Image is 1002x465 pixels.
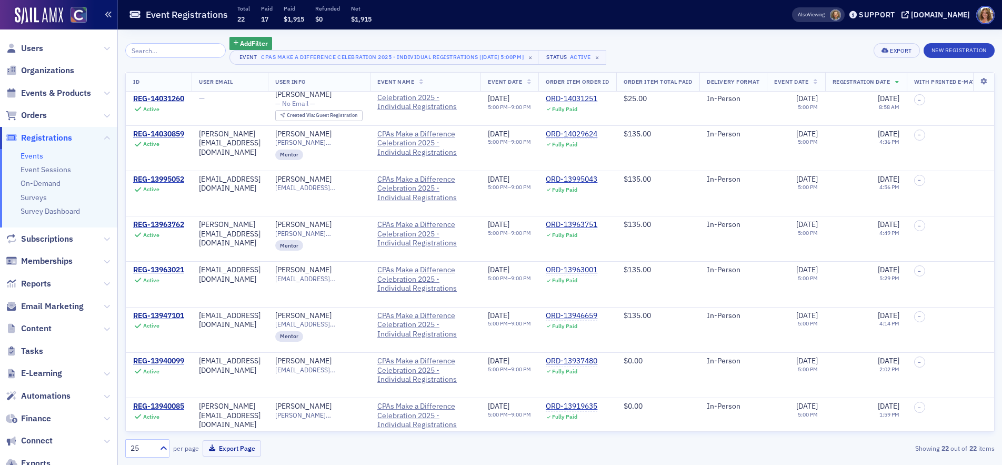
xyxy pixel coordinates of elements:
div: Also [798,11,808,18]
a: REG-14030859 [133,130,184,139]
div: – [488,138,531,145]
span: [EMAIL_ADDRESS][DOMAIN_NAME] [275,366,363,374]
span: × [526,53,535,62]
a: On-Demand [21,179,61,188]
p: Refunded [315,5,340,12]
span: Created Via : [287,112,316,119]
span: CPAs Make a Difference Celebration 2025 - Individual Registrations [377,265,473,293]
a: Content [6,323,52,334]
time: 9:00 PM [511,320,531,327]
div: – [488,184,531,191]
div: – [488,230,531,236]
span: [PERSON_NAME][EMAIL_ADDRESS][DOMAIN_NAME] [275,411,363,419]
input: Search… [125,43,226,58]
div: [PERSON_NAME][EMAIL_ADDRESS][DOMAIN_NAME] [199,220,260,248]
div: REG-14031260 [133,95,184,104]
div: – [488,366,531,373]
span: $0.00 [624,401,643,411]
time: 5:00 PM [798,274,818,282]
span: Users [21,43,43,54]
time: 8:58 AM [879,103,899,111]
div: Active [143,141,159,147]
span: CPAs Make a Difference Celebration 2025 - Individual Registrations [377,357,473,384]
a: Event Sessions [21,165,71,174]
div: [PERSON_NAME] [275,220,332,230]
a: Users [6,43,43,54]
span: $135.00 [624,311,651,320]
span: CPAs Make a Difference Celebration 2025 - Individual Registrations [377,311,473,339]
span: $0.00 [624,356,643,365]
div: – [488,411,531,418]
a: CPAs Make a Difference Celebration 2025 - Individual Registrations [377,130,473,157]
span: [DATE] [878,401,899,411]
a: Survey Dashboard [21,206,80,216]
div: In-Person [707,175,759,184]
div: REG-13963762 [133,220,184,230]
div: REG-13947101 [133,311,184,321]
span: [DATE] [878,129,899,138]
span: – [918,97,921,103]
time: 4:14 PM [879,320,899,327]
div: [PERSON_NAME] [275,91,332,100]
time: 5:00 PM [798,411,818,418]
span: [DATE] [796,401,818,411]
span: User Info [275,78,306,85]
span: [DATE] [488,94,509,104]
div: Active [143,368,159,375]
a: [PERSON_NAME] [275,402,332,411]
a: CPAs Make a Difference Celebration 2025 - Individual Registrations [377,175,473,203]
time: 5:00 PM [488,229,508,236]
div: ORD-13946659 [546,311,597,321]
span: [DATE] [488,220,509,229]
div: Mentor [275,240,303,251]
span: Email Marketing [21,301,84,312]
span: [DATE] [488,129,509,138]
div: Fully Paid [552,277,577,284]
div: [PERSON_NAME] [275,357,332,366]
span: $135.00 [624,174,651,184]
time: 9:00 PM [511,103,531,111]
div: Showing out of items [712,443,995,453]
time: 1:59 PM [879,411,899,418]
a: ORD-13995043 [546,175,597,184]
span: [DATE] [488,401,509,411]
span: [DATE] [796,311,818,320]
span: Orders [21,110,47,121]
span: [EMAIL_ADDRESS][DOMAIN_NAME] [275,320,363,328]
div: Fully Paid [552,141,577,148]
span: Subscriptions [21,233,73,245]
button: New Registration [924,43,995,58]
span: 17 [261,15,268,23]
button: EventCPAs Make a Difference Celebration 2025 - Individual Registrations [[DATE] 5:00pm]× [229,50,539,65]
span: Reports [21,278,51,290]
a: REG-13940099 [133,357,184,366]
span: – [918,177,921,183]
span: Lindsay Moore [830,9,841,21]
a: [PERSON_NAME] [275,311,332,321]
div: [PERSON_NAME] [275,130,332,139]
p: Total [237,5,250,12]
span: ID [133,78,139,85]
label: per page [173,443,199,453]
time: 5:00 PM [488,365,508,373]
span: Event Date [774,78,808,85]
div: Active [143,106,159,113]
button: Export [874,43,919,58]
span: [DATE] [796,265,818,274]
a: REG-13963021 [133,265,184,275]
div: In-Person [707,130,759,139]
a: [PERSON_NAME] [275,175,332,184]
div: Mentor [275,150,303,160]
span: [DATE] [878,356,899,365]
div: Event [237,54,259,61]
div: Guest Registration [287,113,358,119]
div: In-Person [707,311,759,321]
time: 9:00 PM [511,274,531,282]
span: Organizations [21,65,74,76]
span: – [918,132,921,138]
time: 5:00 PM [798,138,818,145]
a: Connect [6,435,53,447]
a: CPAs Make a Difference Celebration 2025 - Individual Registrations [377,402,473,430]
